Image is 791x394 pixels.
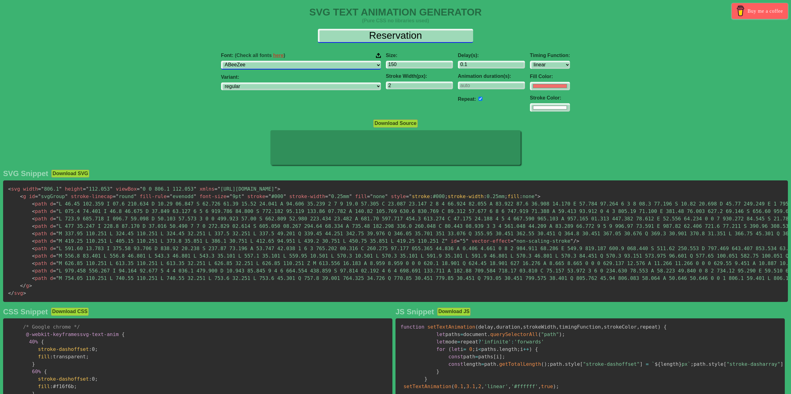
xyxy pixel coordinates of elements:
[235,53,285,58] span: (Check all fonts )
[50,208,53,214] span: d
[221,53,285,58] span: Font:
[41,186,44,192] span: "
[283,193,286,199] span: "
[376,53,381,58] img: Upload your font
[735,6,746,16] img: Buy me a coffee
[386,61,453,69] input: 100
[8,290,23,296] span: svg
[274,186,278,192] span: "
[53,253,56,259] span: =
[137,186,140,192] span: =
[32,246,47,251] span: path
[59,186,62,192] span: "
[50,253,53,259] span: d
[113,193,116,199] span: =
[458,82,525,89] input: auto
[513,238,517,244] span: "
[508,193,520,199] span: fill
[32,238,35,244] span: <
[454,383,463,389] span: 0.1
[458,96,476,102] label: Repeat:
[535,193,538,199] span: "
[3,169,48,178] h2: SVG Snippet
[215,186,277,192] span: [URL][DOMAIN_NAME]
[530,53,570,58] label: Timing Function:
[29,339,38,345] span: 40%
[32,260,35,266] span: <
[50,201,53,207] span: d
[370,193,373,199] span: "
[50,354,53,360] span: :
[367,193,388,199] span: none
[412,193,535,199] span: #000 0.25mm none
[385,193,388,199] span: "
[53,208,56,214] span: =
[56,246,59,251] span: "
[517,346,520,352] span: ;
[50,238,53,244] span: d
[122,331,125,337] span: {
[53,238,448,244] span: M 419.25 110.251 L 405.15 110.251 L 373.8 35.851 L 386.1 30.751 L 412.65 94.951 L 439.2 30.751 L ...
[53,223,56,229] span: =
[83,186,113,192] span: 112.053
[472,346,475,352] span: ;
[436,346,445,352] span: for
[481,383,484,389] span: ,
[8,186,20,192] span: svg
[559,331,562,337] span: )
[458,53,525,58] label: Delay(s):
[32,208,47,214] span: path
[32,253,35,259] span: <
[748,6,783,16] span: Buy me a coffee
[349,193,352,199] span: "
[32,238,47,244] span: path
[226,193,229,199] span: =
[38,193,41,199] span: "
[448,346,451,352] span: (
[427,324,475,330] span: setTextAnimation
[50,223,53,229] span: d
[682,361,688,367] span: px
[475,324,478,330] span: (
[71,193,113,199] span: stroke-linecap
[463,346,466,352] span: =
[511,339,514,345] span: :
[437,308,471,316] button: Download JS
[116,186,137,192] span: viewBox
[38,186,41,192] span: =
[35,193,38,199] span: =
[23,290,26,296] span: >
[56,253,59,259] span: "
[478,97,482,101] input: auto
[86,354,89,360] span: ;
[50,246,53,251] span: d
[277,186,280,192] span: >
[29,283,32,289] span: >
[451,346,460,352] span: let
[53,260,56,266] span: =
[32,231,47,237] span: path
[217,186,220,192] span: "
[65,193,68,199] span: "
[484,383,508,389] span: 'linear'
[373,119,418,127] button: Download Source
[530,74,570,79] label: Fill Color:
[74,383,77,389] span: ;
[56,231,59,237] span: "
[53,275,56,281] span: =
[38,383,50,389] span: fill
[53,231,56,237] span: =
[20,283,26,289] span: </
[583,361,640,367] span: "stroke-dashoffset"
[448,193,484,199] span: stroke-width
[23,186,38,192] span: width
[520,193,523,199] span: :
[460,238,463,244] span: "
[51,308,89,316] button: Download CSS
[637,324,640,330] span: ,
[325,193,352,199] span: 0.25mm
[478,324,658,330] span: delay duration strokeWidth timingFunction strokeColor repeat
[502,354,505,360] span: ;
[499,361,541,367] span: getTotalLength
[83,186,86,192] span: =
